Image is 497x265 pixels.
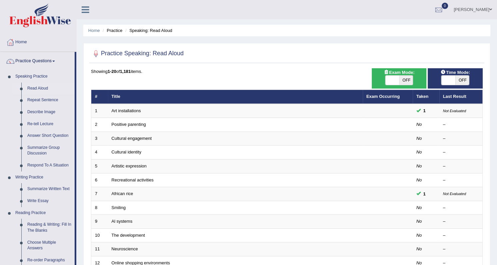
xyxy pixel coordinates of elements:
div: – [443,135,479,142]
td: 10 [91,228,108,242]
td: 6 [91,173,108,187]
a: Recreational activities [112,177,154,182]
td: 3 [91,132,108,145]
a: Answer Short Question [24,130,75,142]
div: – [443,218,479,225]
a: Smiling [112,205,126,210]
span: Exam Mode: [381,69,417,76]
em: No [416,149,422,154]
a: Writing Practice [12,171,75,183]
a: Re-tell Lecture [24,118,75,130]
a: Reading & Writing: Fill In The Blanks [24,219,75,236]
a: African rice [112,191,133,196]
h2: Practice Speaking: Read Aloud [91,49,184,59]
a: Al systems [112,219,133,224]
span: OFF [399,76,413,85]
b: 1,181 [120,69,131,74]
a: Respond To A Situation [24,159,75,171]
a: Reading Practice [12,207,75,219]
th: Taken [413,90,439,104]
td: 8 [91,201,108,215]
th: Title [108,90,363,104]
em: No [416,163,422,168]
th: # [91,90,108,104]
div: – [443,177,479,183]
div: – [443,149,479,155]
div: – [443,232,479,239]
em: No [416,233,422,238]
a: Repeat Sentence [24,94,75,106]
a: Cultural identity [112,149,142,154]
a: Choose Multiple Answers [24,237,75,254]
a: Artistic expression [112,163,147,168]
div: Show exams occurring in exams [372,68,427,89]
li: Practice [101,27,122,34]
a: Practice Questions [0,52,75,69]
li: Speaking: Read Aloud [124,27,172,34]
a: Exam Occurring [366,94,400,99]
td: 1 [91,104,108,118]
span: OFF [455,76,469,85]
td: 11 [91,242,108,256]
td: 9 [91,215,108,229]
span: You can still take this question [421,107,428,114]
b: 1-20 [108,69,116,74]
div: Showing of items. [91,68,483,75]
div: – [443,246,479,252]
a: Cultural engagement [112,136,152,141]
em: No [416,205,422,210]
em: No [416,177,422,182]
a: Write Essay [24,195,75,207]
a: Art installations [112,108,141,113]
div: – [443,163,479,169]
td: 4 [91,145,108,159]
a: Summarize Written Text [24,183,75,195]
a: Home [0,33,76,50]
em: No [416,136,422,141]
div: – [443,205,479,211]
a: Positive parenting [112,122,146,127]
em: No [416,122,422,127]
a: Describe Image [24,106,75,118]
th: Last Result [439,90,483,104]
a: Home [88,28,100,33]
td: 2 [91,118,108,132]
span: Time Mode: [438,69,473,76]
span: 0 [442,3,448,9]
a: Read Aloud [24,83,75,95]
small: Not Evaluated [443,192,466,196]
em: No [416,246,422,251]
td: 7 [91,187,108,201]
span: You can still take this question [421,190,428,197]
a: Speaking Practice [12,71,75,83]
div: – [443,122,479,128]
a: Summarize Group Discussion [24,142,75,159]
a: The development [112,233,145,238]
em: No [416,219,422,224]
a: Neuroscience [112,246,138,251]
small: Not Evaluated [443,109,466,113]
td: 5 [91,159,108,173]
